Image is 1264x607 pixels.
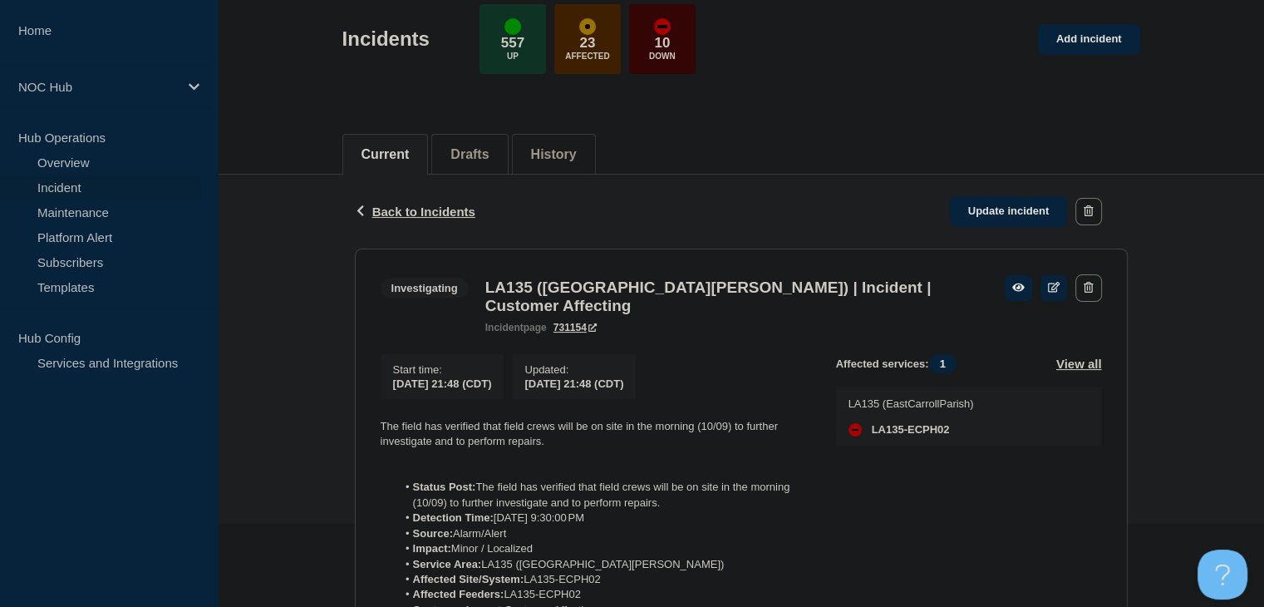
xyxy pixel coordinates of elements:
[355,205,475,219] button: Back to Incidents
[413,527,453,540] strong: Source:
[1056,354,1102,373] button: View all
[1198,550,1247,600] iframe: Help Scout Beacon - Open
[413,573,524,585] strong: Affected Site/System:
[654,35,670,52] p: 10
[485,322,547,333] p: page
[565,52,609,61] p: Affected
[396,541,809,556] li: Minor / Localized
[381,279,469,298] span: Investigating
[485,279,988,315] h3: LA135 ([GEOGRAPHIC_DATA][PERSON_NAME]) | Incident | Customer Affecting
[396,557,809,572] li: LA135 ([GEOGRAPHIC_DATA][PERSON_NAME])
[848,423,862,437] div: down
[950,196,1068,227] a: Update incident
[413,481,476,493] strong: Status Post:
[396,511,809,526] li: [DATE] 9:30:00 PM
[524,363,623,376] p: Updated :
[579,18,596,35] div: affected
[1038,24,1140,55] a: Add incident
[872,423,950,437] span: LA135-ECPH02
[848,397,974,410] p: LA135 (EastCarrollParish)
[654,18,671,35] div: down
[524,376,623,390] div: [DATE] 21:48 (CDT)
[450,147,489,162] button: Drafts
[396,480,809,511] li: The field has verified that field crews will be on site in the morning (10/09) to further investi...
[393,378,492,390] span: [DATE] 21:48 (CDT)
[485,322,524,333] span: incident
[372,205,475,219] span: Back to Incidents
[396,526,809,541] li: Alarm/Alert
[413,542,451,555] strong: Impact:
[507,52,519,61] p: Up
[393,363,492,376] p: Start time :
[18,80,178,94] p: NOC Hub
[504,18,521,35] div: up
[413,558,482,570] strong: Service Area:
[396,572,809,587] li: LA135-ECPH02
[501,35,524,52] p: 557
[836,354,965,373] span: Affected services:
[553,322,597,333] a: 731154
[929,354,957,373] span: 1
[413,511,494,524] strong: Detection Time:
[381,419,809,450] p: The field has verified that field crews will be on site in the morning (10/09) to further investi...
[361,147,410,162] button: Current
[531,147,577,162] button: History
[396,587,809,602] li: LA135-ECPH02
[579,35,595,52] p: 23
[649,52,676,61] p: Down
[413,588,504,600] strong: Affected Feeders:
[342,27,430,51] h1: Incidents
